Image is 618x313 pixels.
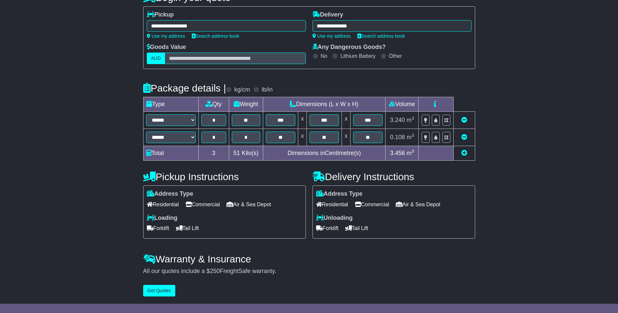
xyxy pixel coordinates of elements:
td: Type [143,97,198,112]
span: Air & Sea Depot [227,199,271,210]
label: kg/cm [234,86,250,94]
td: x [298,112,307,129]
span: m [407,134,414,140]
a: Use my address [147,33,185,39]
td: Dimensions in Centimetre(s) [263,146,386,161]
a: Add new item [461,150,467,156]
a: Search address book [192,33,239,39]
span: m [407,150,414,156]
span: Commercial [185,199,220,210]
label: Other [389,53,402,59]
div: All our quotes include a $ FreightSafe warranty. [143,268,475,275]
span: Residential [316,199,348,210]
td: x [342,129,350,146]
span: Commercial [355,199,389,210]
td: Weight [229,97,263,112]
label: Lithium Battery [340,53,376,59]
label: AUD [147,53,165,64]
td: Volume [386,97,419,112]
span: 0.108 [390,134,405,140]
button: Get Quotes [143,285,176,296]
td: Qty [198,97,229,112]
span: Tail Lift [345,223,368,233]
span: 3.456 [390,150,405,156]
sup: 3 [412,133,414,138]
h4: Delivery Instructions [312,171,475,182]
sup: 3 [412,149,414,154]
span: Air & Sea Depot [396,199,440,210]
a: Use my address [312,33,351,39]
td: x [342,112,350,129]
label: Unloading [316,215,353,222]
td: Kilo(s) [229,146,263,161]
span: Forklift [316,223,339,233]
a: Remove this item [461,134,467,140]
td: 3 [198,146,229,161]
label: Goods Value [147,44,186,51]
td: Dimensions (L x W x H) [263,97,386,112]
sup: 3 [412,116,414,121]
span: m [407,117,414,123]
label: Address Type [147,190,193,198]
span: 3.240 [390,117,405,123]
label: lb/in [262,86,272,94]
label: Delivery [312,11,343,19]
h4: Package details | [143,83,226,94]
h4: Pickup Instructions [143,171,306,182]
td: Total [143,146,198,161]
label: Pickup [147,11,174,19]
label: Address Type [316,190,363,198]
label: No [321,53,327,59]
label: Loading [147,215,178,222]
span: Forklift [147,223,169,233]
span: Residential [147,199,179,210]
label: Any Dangerous Goods? [312,44,386,51]
span: Tail Lift [176,223,199,233]
td: x [298,129,307,146]
h4: Warranty & Insurance [143,254,475,264]
span: 250 [210,268,220,274]
span: 51 [233,150,240,156]
a: Search address book [357,33,405,39]
a: Remove this item [461,117,467,123]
